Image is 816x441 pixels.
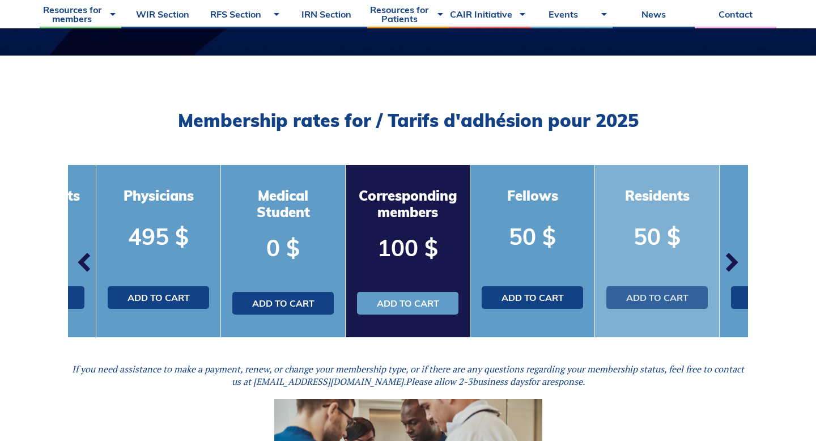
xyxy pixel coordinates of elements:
i: Please allow 2 [406,375,464,388]
h2: Membership rates for / Tarifs d'adhésion pour 2025 [68,109,748,131]
a: Add to cart [232,292,334,315]
em: If you need assistance to make a payment, renew, or change your membership type, or if there are ... [72,363,744,388]
p: 50 $ [482,220,583,252]
i: response. [546,375,585,388]
a: Add to cart [357,292,458,315]
h3: Residents [606,188,708,204]
a: Add to cart [108,286,209,309]
a: Add to cart [482,286,583,309]
h3: Physicians [108,188,209,204]
i: business days [473,375,528,388]
h3: Fellows [482,188,583,204]
p: 495 $ [108,220,209,252]
h3: Medical Student [232,188,334,220]
p: 100 $ [357,232,458,264]
h3: Corresponding members [357,188,458,220]
p: 0 $ [232,232,334,264]
a: Add to cart [606,286,708,309]
p: 50 $ [606,220,708,252]
span: -3 for a [406,375,585,388]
